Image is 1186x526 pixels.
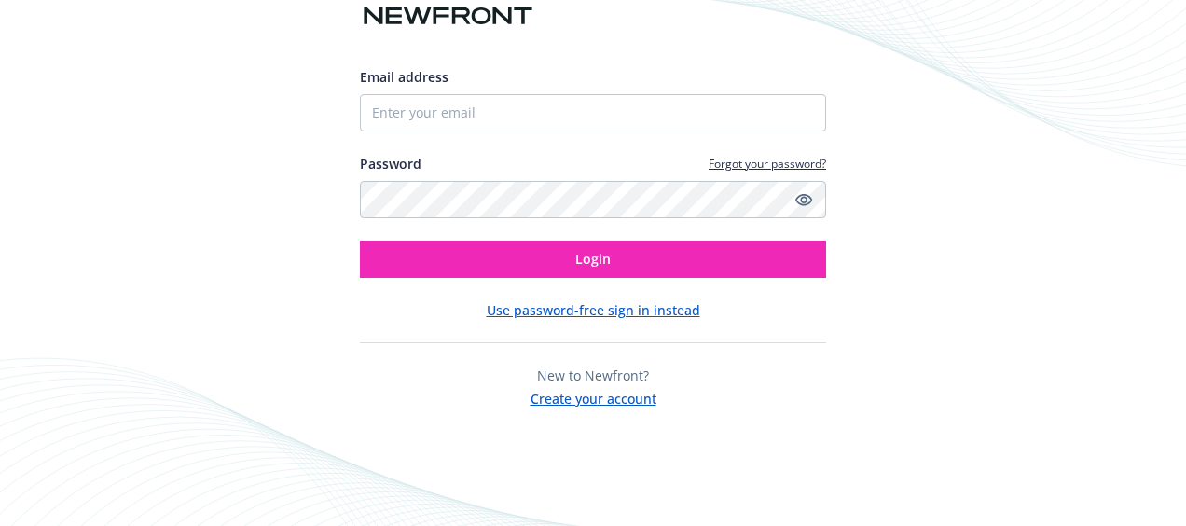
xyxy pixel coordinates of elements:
span: New to Newfront? [537,367,649,384]
label: Password [360,154,421,173]
span: Email address [360,68,448,86]
span: Login [575,250,611,268]
button: Create your account [531,385,656,408]
input: Enter your email [360,94,826,131]
input: Enter your password [360,181,826,218]
button: Login [360,241,826,278]
button: Use password-free sign in instead [487,300,700,320]
a: Forgot your password? [709,156,826,172]
a: Show password [793,188,815,211]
